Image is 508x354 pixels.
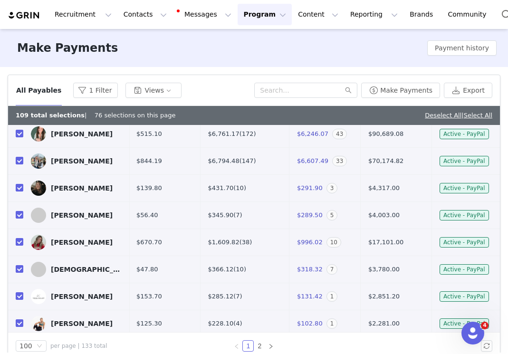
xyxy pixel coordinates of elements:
[425,112,461,119] a: Deselect All
[31,289,46,304] img: 01e0fb8a-86e4-40c8-bb6c-62b3b092dc07.jpg
[208,292,281,301] div: $285.12
[368,265,400,274] span: $3,780.00
[440,129,489,139] span: Active - PayPal
[240,157,256,164] a: (147)
[332,129,347,139] span: 43
[8,11,41,20] img: grin logo
[31,235,46,250] img: 7a18eff5-27ba-468f-a87a-606a3c92c09e.jpg
[297,293,323,300] span: $131.42
[51,130,113,138] div: [PERSON_NAME]
[118,4,173,25] button: Contacts
[242,340,254,352] li: 1
[31,235,122,250] a: [PERSON_NAME]
[345,87,352,94] i: icon: search
[368,129,403,139] span: $90,689.08
[136,183,162,193] span: $139.80
[51,266,122,273] div: [DEMOGRAPHIC_DATA][PERSON_NAME]
[73,83,118,98] button: 1 Filter
[136,292,162,301] span: $153.70
[368,210,400,220] span: $4,003.00
[240,130,256,137] a: (172)
[297,239,323,246] span: $996.02
[326,264,338,275] span: 7
[461,322,484,344] iframe: Intercom live chat
[136,156,162,166] span: $844.19
[332,156,347,166] span: 33
[31,289,122,304] a: [PERSON_NAME]
[31,316,46,331] img: 97f18951-adc0-48e6-ac0e-c61d0eef6877.jpg
[361,83,440,98] button: Make Payments
[254,83,357,98] input: Search...
[136,129,162,139] span: $515.10
[19,341,32,351] div: 100
[49,4,117,25] button: Recruitment
[16,83,62,98] button: All Payables
[31,181,122,196] a: [PERSON_NAME]
[208,238,281,247] div: $1,609.82
[17,39,118,57] h3: Make Payments
[16,112,85,119] b: 109 total selections
[136,265,158,274] span: $47.80
[427,40,497,56] button: Payment history
[297,211,323,219] span: $289.50
[368,292,400,301] span: $2,851.20
[440,210,489,220] span: Active - PayPal
[208,183,281,193] div: $431.70
[238,4,292,25] button: Program
[292,4,344,25] button: Content
[440,291,489,302] span: Active - PayPal
[136,210,158,220] span: $56.40
[51,184,113,192] div: [PERSON_NAME]
[265,340,277,352] li: Next Page
[125,83,181,98] button: Views
[31,181,46,196] img: fe6846e1-f8d9-4241-b941-0274ae5bc380--s.jpg
[326,318,338,329] span: 1
[440,156,489,166] span: Active - PayPal
[368,238,403,247] span: $17,101.00
[234,344,240,349] i: icon: left
[51,239,113,246] div: [PERSON_NAME]
[233,266,246,273] a: (10)
[326,237,341,248] span: 10
[31,153,122,169] a: [PERSON_NAME]
[345,4,403,25] button: Reporting
[233,211,242,219] a: (7)
[51,211,113,219] div: [PERSON_NAME]
[208,210,281,220] div: $345.90
[440,264,489,275] span: Active - PayPal
[368,319,400,328] span: $2,281.00
[31,208,122,223] a: [PERSON_NAME]
[368,156,403,166] span: $70,174.82
[233,320,242,327] a: (4)
[326,291,338,302] span: 1
[440,183,489,193] span: Active - PayPal
[51,320,113,327] div: [PERSON_NAME]
[31,153,46,169] img: d7270126-42ab-4875-badc-d1087d2fb2a2.jpg
[208,265,281,274] div: $366.12
[37,343,42,350] i: icon: down
[440,318,489,329] span: Active - PayPal
[208,319,281,328] div: $228.10
[51,293,113,300] div: [PERSON_NAME]
[31,126,46,142] img: f13b4f28-d8e3-415a-a674-2e0f57cc17c4.jpg
[368,183,400,193] span: $4,317.00
[297,266,323,273] span: $318.32
[31,316,122,331] a: [PERSON_NAME]
[136,319,162,328] span: $125.30
[16,111,175,120] div: | 76 selections on this page
[240,239,252,246] a: (38)
[297,320,323,327] span: $102.80
[464,112,492,119] a: Select All
[461,112,492,119] span: |
[243,341,253,351] a: 1
[50,342,107,350] span: per page | 133 total
[231,340,242,352] li: Previous Page
[233,184,246,191] a: (10)
[268,344,274,349] i: icon: right
[254,341,265,351] a: 2
[440,237,489,248] span: Active - PayPal
[31,262,122,277] a: [DEMOGRAPHIC_DATA][PERSON_NAME]
[31,126,122,142] a: [PERSON_NAME]
[442,4,497,25] a: Community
